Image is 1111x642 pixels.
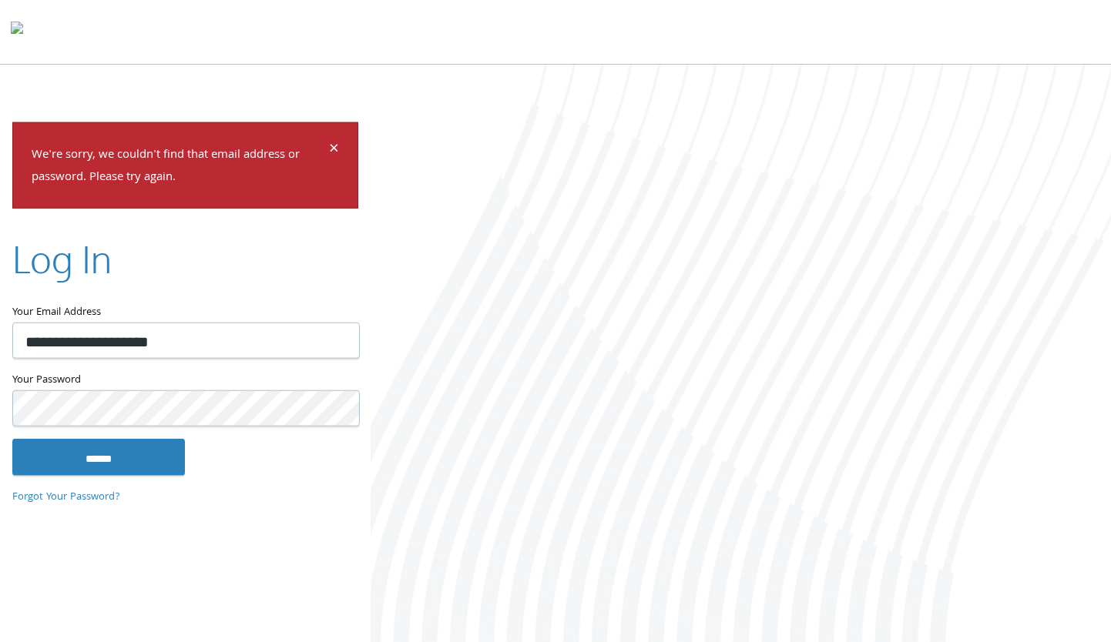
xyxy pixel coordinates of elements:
[11,16,23,47] img: todyl-logo-dark.svg
[329,142,339,160] button: Dismiss alert
[32,145,327,189] p: We're sorry, we couldn't find that email address or password. Please try again.
[12,370,358,390] label: Your Password
[12,232,112,284] h2: Log In
[329,135,339,166] span: ×
[12,489,120,506] a: Forgot Your Password?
